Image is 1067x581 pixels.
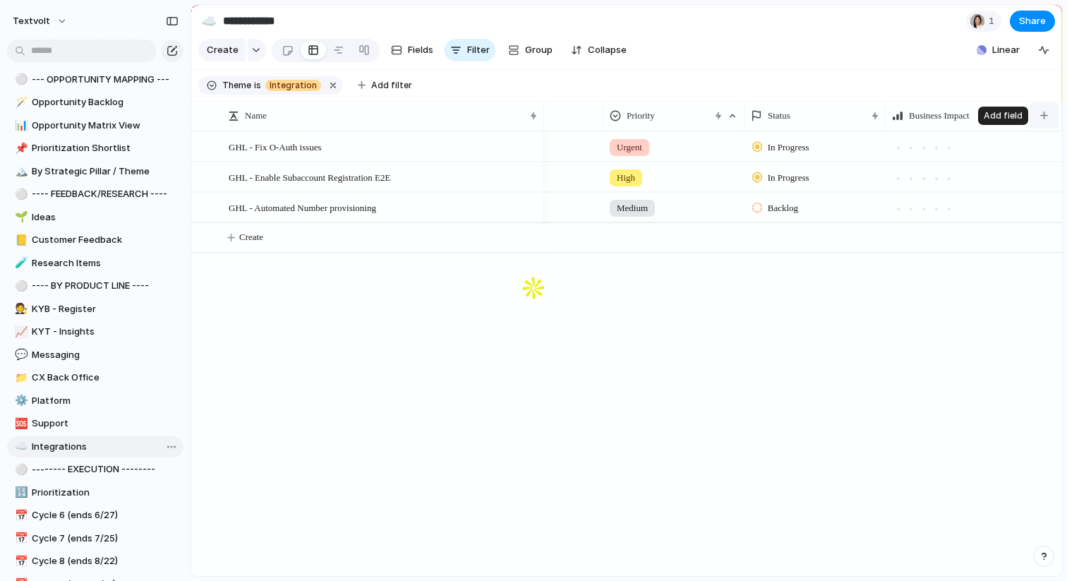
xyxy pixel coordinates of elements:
span: Support [32,417,179,431]
div: ⚙️ [15,393,25,409]
span: GHL - Automated Number provisioning [229,199,376,215]
span: Create [239,230,263,244]
button: Share [1010,11,1055,32]
button: ⚪ [13,462,27,477]
button: 📈 [13,325,27,339]
span: GHL - Fix O-Auth issues [229,138,322,155]
span: Opportunity Backlog [32,95,179,109]
span: Messaging [32,348,179,362]
button: ⚙️ [13,394,27,408]
button: 🆘 [13,417,27,431]
span: Platform [32,394,179,408]
span: is [254,79,261,92]
a: 📊Opportunity Matrix View [7,115,183,136]
div: ☁️ [15,438,25,455]
span: Business Impact [909,109,970,123]
button: 📌 [13,141,27,155]
span: Research Items [32,256,179,270]
a: ⚙️Platform [7,390,183,412]
span: Create [207,43,239,57]
span: ---- FEEDBACK/RESEARCH ---- [32,187,179,201]
a: 📈KYT - Insights [7,321,183,342]
div: ⚪ [15,186,25,203]
div: 📈 [15,324,25,340]
span: Linear [992,43,1020,57]
a: 🧪Research Items [7,253,183,274]
span: Ideas [32,210,179,224]
button: ⚪ [13,187,27,201]
a: ⚪--- OPPORTUNITY MAPPING --- [7,69,183,90]
button: ☁️ [13,440,27,454]
div: 🆘 [15,416,25,432]
button: Linear [971,40,1025,61]
button: textvolt [6,10,75,32]
div: 🌱 [15,209,25,225]
a: ⚪-------- EXECUTION -------- [7,459,183,480]
button: ☁️ [198,10,220,32]
button: 📊 [13,119,27,133]
span: KYT - Insights [32,325,179,339]
div: 🆘Support [7,413,183,434]
button: 🏔️ [13,164,27,179]
div: Add field [978,107,1028,125]
span: -------- EXECUTION -------- [32,462,179,477]
a: 🪄Opportunity Backlog [7,92,183,113]
div: ⚪ [15,71,25,88]
div: 🪄 [15,95,25,111]
button: 📒 [13,233,27,247]
span: textvolt [13,14,50,28]
div: 📌Prioritization Shortlist [7,138,183,159]
div: 💬 [15,347,25,363]
span: Status [768,109,790,123]
span: Theme [222,79,251,92]
button: Fields [385,39,439,61]
span: Backlog [768,201,798,215]
button: is [251,78,264,93]
button: ⚪ [13,73,27,87]
a: 📁CX Back Office [7,367,183,388]
div: ☁️Integrations [7,436,183,457]
button: 🪄 [13,95,27,109]
span: Collapse [588,43,627,57]
button: 🧪 [13,256,27,270]
span: Integration [270,79,317,92]
div: ⚪ [15,462,25,478]
span: GHL - Enable Subaccount Registration E2E [229,169,391,185]
span: Priority [627,109,655,123]
span: Integrations [32,440,179,454]
span: Filter [467,43,490,57]
span: Add filter [371,79,412,92]
span: Name [245,109,267,123]
button: Integration [263,78,324,93]
div: 🧪 [15,255,25,271]
a: 📒Customer Feedback [7,229,183,251]
a: 🧑‍⚖️KYB - Register [7,299,183,320]
span: Fields [408,43,433,57]
a: ⚪---- BY PRODUCT LINE ---- [7,275,183,297]
div: 🏔️By Strategic Pillar / Theme [7,161,183,182]
span: CX Back Office [32,371,179,385]
span: Urgent [617,140,642,155]
span: Customer Feedback [32,233,179,247]
div: 🏔️ [15,163,25,179]
div: 🧑‍⚖️ [15,301,25,317]
span: 1 [989,14,999,28]
a: ⚪---- FEEDBACK/RESEARCH ---- [7,184,183,205]
button: Create [198,39,246,61]
button: Collapse [565,39,632,61]
span: By Strategic Pillar / Theme [32,164,179,179]
div: 🌱Ideas [7,207,183,228]
button: ⚪ [13,279,27,293]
